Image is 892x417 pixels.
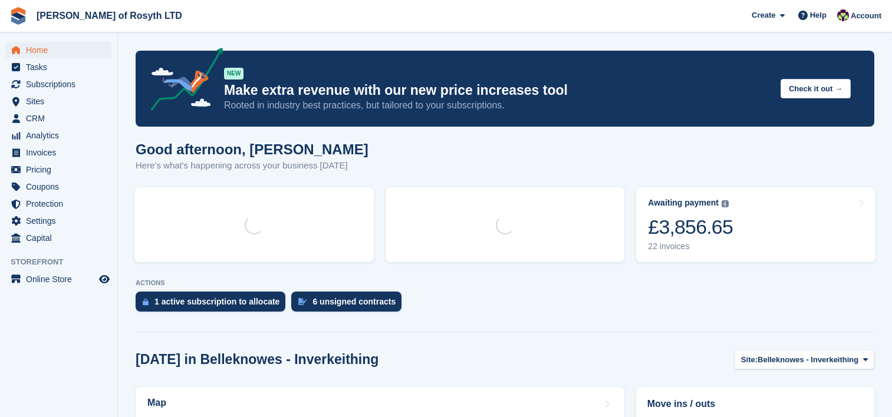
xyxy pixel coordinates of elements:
[6,42,111,58] a: menu
[26,271,97,287] span: Online Store
[143,298,149,306] img: active_subscription_to_allocate_icon-d502201f5373d7db506a760aba3b589e785aa758c864c3986d89f69b8ff3...
[26,42,97,58] span: Home
[141,48,223,115] img: price-adjustments-announcement-icon-8257ccfd72463d97f412b2fc003d46551f7dbcb40ab6d574587a9cd5c0d94...
[136,279,874,287] p: ACTIONS
[26,196,97,212] span: Protection
[26,110,97,127] span: CRM
[752,9,775,21] span: Create
[26,76,97,92] span: Subscriptions
[312,297,396,306] div: 6 unsigned contracts
[648,241,733,251] div: 22 invoices
[26,127,97,144] span: Analytics
[6,127,111,144] a: menu
[26,144,97,161] span: Invoices
[741,354,758,366] span: Site:
[648,198,719,208] div: Awaiting payment
[6,230,111,246] a: menu
[636,187,875,262] a: Awaiting payment £3,856.65 22 invoices
[781,79,851,98] button: Check it out →
[11,256,117,268] span: Storefront
[136,292,291,317] a: 1 active subscription to allocate
[32,6,187,25] a: [PERSON_NAME] of Rosyth LTD
[224,99,771,112] p: Rooted in industry best practices, but tailored to your subscriptions.
[758,354,858,366] span: Belleknowes - Inverkeithing
[6,161,111,178] a: menu
[154,297,279,306] div: 1 active subscription to allocate
[26,93,97,110] span: Sites
[722,200,729,207] img: icon-info-grey-7440780725fd019a000dd9b08b2336e03edf1995a4989e88bcd33f0948082b44.svg
[26,178,97,195] span: Coupons
[291,292,407,317] a: 6 unsigned contracts
[810,9,827,21] span: Help
[6,93,111,110] a: menu
[6,271,111,287] a: menu
[298,298,307,305] img: contract_signature_icon-13c848040528278c33f63329250d36e43548de30e8caae1d1a13099fd9432cc5.svg
[6,76,111,92] a: menu
[224,82,771,99] p: Make extra revenue with our new price increases tool
[26,213,97,229] span: Settings
[136,141,368,157] h1: Good afternoon, [PERSON_NAME]
[6,110,111,127] a: menu
[147,398,166,408] h2: Map
[26,59,97,75] span: Tasks
[648,215,733,239] div: £3,856.65
[26,161,97,178] span: Pricing
[735,350,874,369] button: Site: Belleknowes - Inverkeithing
[136,159,368,173] p: Here's what's happening across your business [DATE]
[26,230,97,246] span: Capital
[224,68,243,80] div: NEW
[647,397,863,411] h2: Move ins / outs
[136,352,378,368] h2: [DATE] in Belleknowes - Inverkeithing
[97,272,111,286] a: Preview store
[9,7,27,25] img: stora-icon-8386f47178a22dfd0bd8f6a31ec36ba5ce8667c1dd55bd0f319d3a0aa187defe.svg
[837,9,849,21] img: Nina Briggs
[6,59,111,75] a: menu
[6,196,111,212] a: menu
[851,10,881,22] span: Account
[6,213,111,229] a: menu
[6,178,111,195] a: menu
[6,144,111,161] a: menu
